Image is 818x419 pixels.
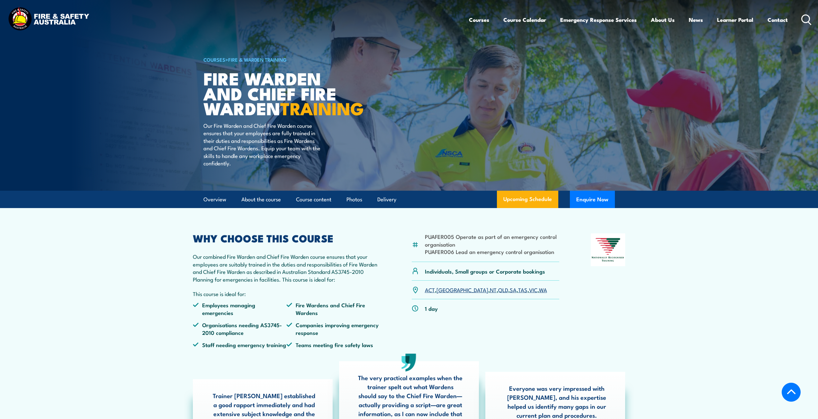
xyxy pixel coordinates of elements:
p: Our Fire Warden and Chief Fire Warden course ensures that your employees are fully trained in the... [203,122,321,167]
li: Companies improving emergency response [286,321,380,336]
button: Enquire Now [570,191,615,208]
a: Photos [346,191,362,208]
li: Organisations needing AS3745-2010 compliance [193,321,287,336]
a: News [689,11,703,28]
a: [GEOGRAPHIC_DATA] [436,286,488,293]
strong: TRAINING [280,94,364,121]
a: Upcoming Schedule [497,191,558,208]
a: Overview [203,191,226,208]
p: , , , , , , , [425,286,547,293]
li: Employees managing emergencies [193,301,287,316]
p: This course is ideal for: [193,290,381,297]
a: About the course [241,191,281,208]
a: Learner Portal [717,11,753,28]
h6: > [203,56,362,63]
a: TAS [518,286,527,293]
a: WA [539,286,547,293]
a: Contact [768,11,788,28]
a: Emergency Response Services [560,11,637,28]
h1: Fire Warden and Chief Fire Warden [203,71,362,116]
a: Fire & Warden Training [228,56,287,63]
a: QLD [498,286,508,293]
a: About Us [651,11,675,28]
li: Teams meeting fire safety laws [286,341,380,348]
a: VIC [529,286,537,293]
a: Delivery [377,191,396,208]
li: PUAFER005 Operate as part of an emergency control organisation [425,233,560,248]
a: SA [510,286,517,293]
a: NT [490,286,497,293]
li: Staff needing emergency training [193,341,287,348]
a: Courses [469,11,489,28]
li: PUAFER006 Lead an emergency control organisation [425,248,560,255]
p: Our combined Fire Warden and Chief Fire Warden course ensures that your employees are suitably tr... [193,253,381,283]
li: Fire Wardens and Chief Fire Wardens [286,301,380,316]
p: Individuals, Small groups or Corporate bookings [425,267,545,275]
p: 1 day [425,305,438,312]
a: ACT [425,286,435,293]
h2: WHY CHOOSE THIS COURSE [193,233,381,242]
a: Course Calendar [503,11,546,28]
img: Nationally Recognised Training logo. [591,233,625,266]
a: Course content [296,191,331,208]
a: COURSES [203,56,225,63]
